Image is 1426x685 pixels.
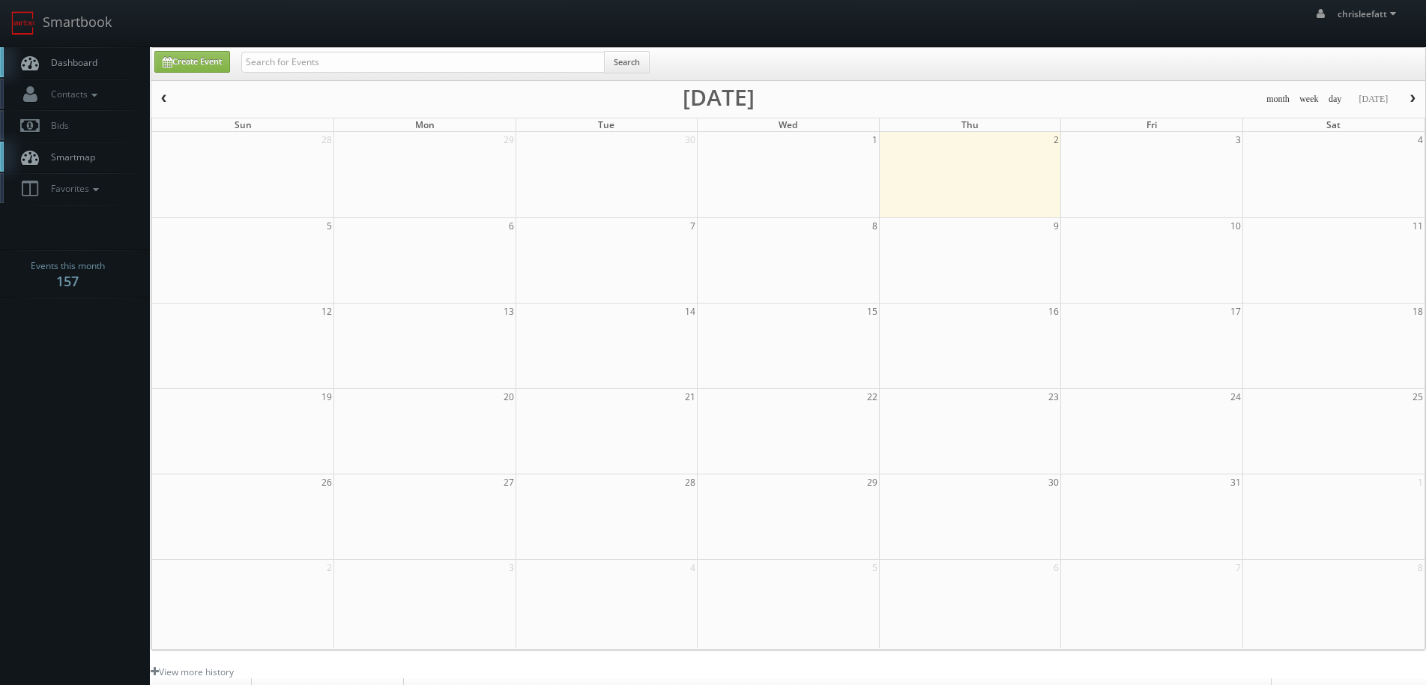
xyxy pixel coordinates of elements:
span: 28 [320,132,333,148]
span: 25 [1411,389,1425,405]
span: 29 [502,132,516,148]
span: 27 [502,474,516,490]
span: 22 [865,389,879,405]
span: 17 [1229,304,1242,319]
span: 5 [871,560,879,576]
span: Bids [43,119,69,132]
img: smartbook-logo.png [11,11,35,35]
button: month [1261,90,1295,109]
span: 5 [325,218,333,234]
span: 2 [1052,132,1060,148]
span: Mon [415,118,435,131]
span: 14 [683,304,697,319]
input: Search for Events [241,52,605,73]
span: 2 [325,560,333,576]
span: 18 [1411,304,1425,319]
span: 4 [1416,132,1425,148]
h2: [DATE] [683,90,755,105]
span: 23 [1047,389,1060,405]
span: 20 [502,389,516,405]
span: 30 [683,132,697,148]
span: 7 [689,218,697,234]
span: 15 [865,304,879,319]
button: [DATE] [1353,90,1393,109]
span: 16 [1047,304,1060,319]
span: 9 [1052,218,1060,234]
span: Fri [1146,118,1157,131]
span: 28 [683,474,697,490]
span: 29 [865,474,879,490]
span: 10 [1229,218,1242,234]
span: Tue [598,118,614,131]
button: day [1323,90,1347,109]
span: Favorites [43,182,103,195]
span: 8 [871,218,879,234]
span: 7 [1234,560,1242,576]
span: 19 [320,389,333,405]
span: 21 [683,389,697,405]
span: 12 [320,304,333,319]
span: Wed [779,118,797,131]
span: 8 [1416,560,1425,576]
button: Search [604,51,650,73]
a: Create Event [154,51,230,73]
span: Dashboard [43,56,97,69]
span: 24 [1229,389,1242,405]
span: Contacts [43,88,101,100]
span: Events this month [31,259,105,274]
button: week [1294,90,1324,109]
span: 3 [507,560,516,576]
span: 4 [689,560,697,576]
span: 11 [1411,218,1425,234]
span: 3 [1234,132,1242,148]
span: Thu [961,118,979,131]
span: 26 [320,474,333,490]
strong: 157 [56,272,79,290]
span: 13 [502,304,516,319]
span: Sat [1326,118,1341,131]
span: Smartmap [43,151,95,163]
span: 30 [1047,474,1060,490]
span: 6 [507,218,516,234]
span: Sun [235,118,252,131]
span: 31 [1229,474,1242,490]
span: 6 [1052,560,1060,576]
span: chrisleefatt [1338,7,1401,20]
span: 1 [1416,474,1425,490]
a: View more history [151,666,234,678]
span: 1 [871,132,879,148]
